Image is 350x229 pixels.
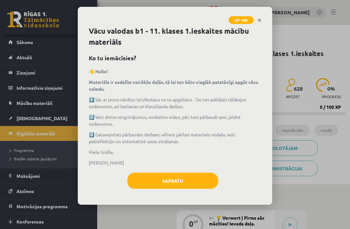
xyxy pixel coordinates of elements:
strong: 👋 Hallo! [89,68,108,74]
button: Sapratu [127,173,218,189]
p: Viele Grüße, [89,149,261,155]
a: Close [254,14,265,27]
strong: Materiāls ir sadalīts vairākās daļās, tā lai tev būtu vieglāk patstāvīgi apgūt vācu valodu. [89,79,258,92]
span: XP 100 [228,16,254,24]
p: 1️⃣ Sāc ar jauno vārdiņu iztulkošanu un to apgūšanu . Tas tev palīdzēs tālākajos uzdevumos, arī l... [89,96,261,110]
h2: Ko tu iemācīsies? [89,53,261,62]
h1: Vācu valodas b1 - 11. klases 1.ieskaites mācību materiāls [89,26,261,48]
p: 2️⃣ Veic dotos vingrinājumus, noskaties video, pēc tam pārbaudi sevi, pildot uzdevumus. [89,114,261,127]
p: 3️⃣ Gatavojoties pārbaudes darbam, vēlreiz pārlasi materialu nodaļu, veic pašrefleksiju un sistem... [89,131,261,145]
p: [PERSON_NAME] [89,159,261,166]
